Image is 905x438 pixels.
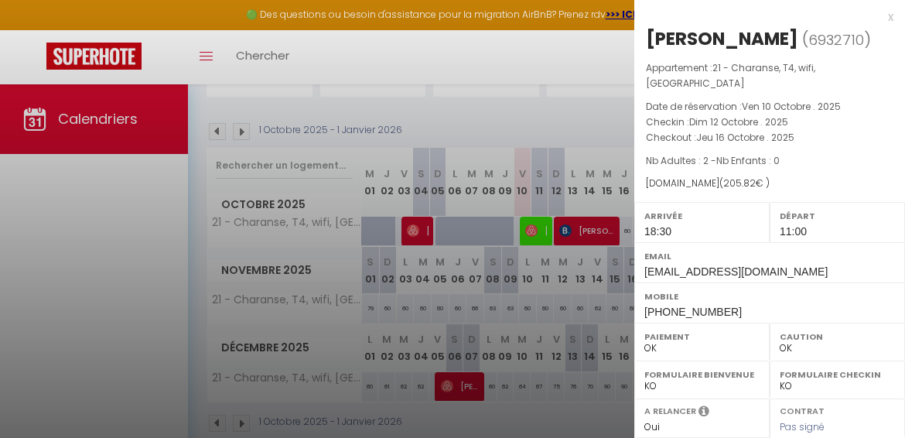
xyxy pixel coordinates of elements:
label: Email [644,248,895,264]
span: 21 - Charanse, T4, wifi, [GEOGRAPHIC_DATA] [646,61,815,90]
p: Checkout : [646,130,893,145]
div: x [634,8,893,26]
label: Formulaire Bienvenue [644,367,760,382]
span: Dim 12 Octobre . 2025 [689,115,788,128]
p: Date de réservation : [646,99,893,115]
label: Caution [780,329,895,344]
span: Ven 10 Octobre . 2025 [742,100,841,113]
div: [DOMAIN_NAME] [646,176,893,191]
span: [EMAIL_ADDRESS][DOMAIN_NAME] [644,265,828,278]
span: [PHONE_NUMBER] [644,306,742,318]
label: Formulaire Checkin [780,367,895,382]
span: 11:00 [780,225,807,238]
label: Paiement [644,329,760,344]
span: 18:30 [644,225,671,238]
label: A relancer [644,405,696,418]
label: Contrat [780,405,825,415]
label: Arrivée [644,208,760,224]
span: Nb Enfants : 0 [716,154,780,167]
p: Checkin : [646,115,893,130]
span: 6932710 [808,30,864,50]
span: 205.82 [723,176,756,190]
label: Mobile [644,289,895,304]
span: Nb Adultes : 2 - [646,154,780,167]
label: Départ [780,208,895,224]
span: Pas signé [780,420,825,433]
div: [PERSON_NAME] [646,26,798,51]
i: Sélectionner OUI si vous souhaiter envoyer les séquences de messages post-checkout [698,405,709,422]
span: ( ) [802,29,871,50]
p: Appartement : [646,60,893,91]
span: ( € ) [719,176,770,190]
span: Jeu 16 Octobre . 2025 [696,131,794,144]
